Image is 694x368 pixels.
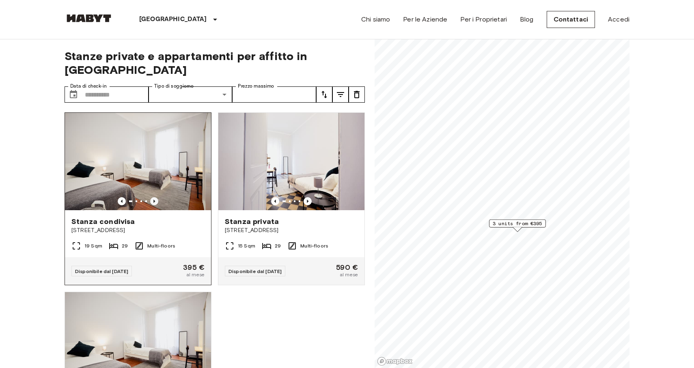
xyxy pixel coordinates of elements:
[65,86,82,103] button: Choose date
[403,15,447,24] a: Per le Aziende
[332,86,349,103] button: tune
[336,264,358,271] span: 590 €
[65,49,365,77] span: Stanze private e appartamenti per affitto in [GEOGRAPHIC_DATA]
[75,268,128,274] span: Disponibile dal [DATE]
[183,264,205,271] span: 395 €
[65,113,211,210] img: Marketing picture of unit IT-13-001-001-22H
[489,220,546,232] div: Map marker
[154,83,194,90] label: Tipo di soggiorno
[225,226,358,235] span: [STREET_ADDRESS]
[493,220,542,227] span: 3 units from €395
[118,197,126,205] button: Previous image
[377,357,413,366] a: Mapbox logo
[349,86,365,103] button: tune
[547,11,595,28] a: Contattaci
[71,226,205,235] span: [STREET_ADDRESS]
[316,86,332,103] button: tune
[65,14,113,22] img: Habyt
[218,112,365,285] a: Marketing picture of unit IT-13-001-001-18HPrevious imagePrevious imageStanza privata[STREET_ADDR...
[460,15,507,24] a: Per i Proprietari
[304,197,312,205] button: Previous image
[608,15,629,24] a: Accedi
[122,242,128,250] span: 29
[361,15,390,24] a: Chi siamo
[186,271,205,278] span: al mese
[139,15,207,24] p: [GEOGRAPHIC_DATA]
[71,217,135,226] span: Stanza condivisa
[228,268,282,274] span: Disponibile dal [DATE]
[147,242,175,250] span: Multi-floors
[225,217,279,226] span: Stanza privata
[520,15,534,24] a: Blog
[271,197,279,205] button: Previous image
[275,242,281,250] span: 29
[340,271,358,278] span: al mese
[65,112,211,285] a: Marketing picture of unit IT-13-001-001-22HPrevious imagePrevious imageStanza condivisa[STREET_AD...
[218,113,364,210] img: Marketing picture of unit IT-13-001-001-18H
[238,242,255,250] span: 15 Sqm
[238,83,274,90] label: Prezzo massimo
[300,242,328,250] span: Multi-floors
[70,83,107,90] label: Data di check-in
[84,242,102,250] span: 19 Sqm
[150,197,158,205] button: Previous image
